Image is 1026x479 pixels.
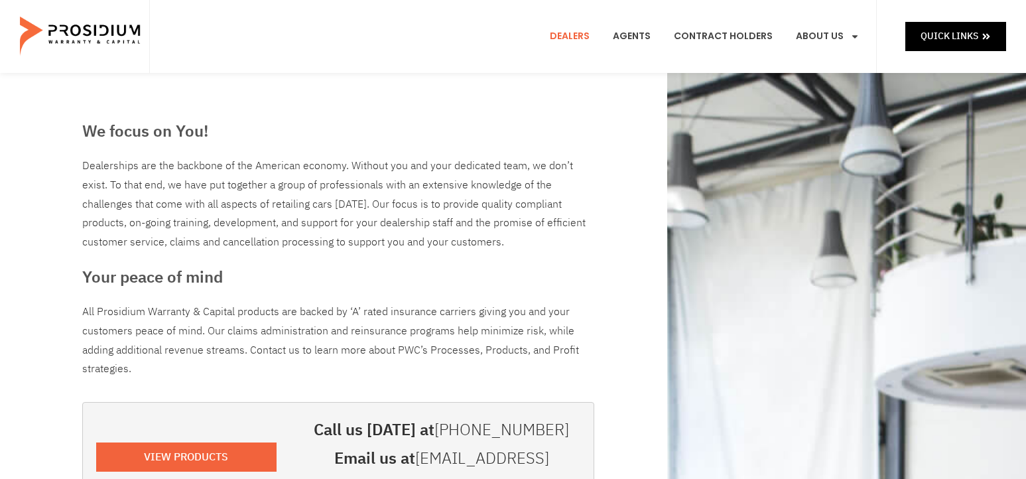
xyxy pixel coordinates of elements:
[144,448,228,467] span: View Products
[82,265,594,289] h3: Your peace of mind
[82,157,594,252] div: Dealerships are the backbone of the American economy. Without you and your dedicated team, we don...
[256,1,298,11] span: Last Name
[434,418,569,442] a: [PHONE_NUMBER]
[82,119,594,143] h3: We focus on You!
[82,303,594,379] p: All Prosidium Warranty & Capital products are backed by ‘A’ rated insurance carriers giving you a...
[905,22,1006,50] a: Quick Links
[540,12,600,61] a: Dealers
[96,443,277,472] a: View Products
[664,12,783,61] a: Contract Holders
[603,12,661,61] a: Agents
[303,416,580,445] h3: Call us [DATE] at
[921,28,978,44] span: Quick Links
[540,12,869,61] nav: Menu
[786,12,869,61] a: About Us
